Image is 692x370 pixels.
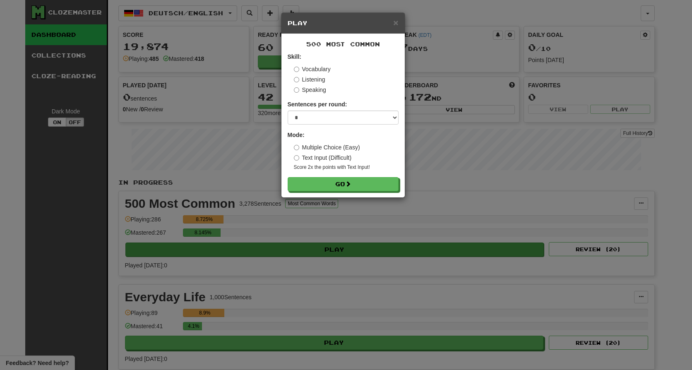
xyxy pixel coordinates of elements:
input: Listening [294,77,299,82]
small: Score 2x the points with Text Input ! [294,164,399,171]
label: Speaking [294,86,326,94]
strong: Mode: [288,132,305,138]
h5: Play [288,19,399,27]
span: × [393,18,398,27]
input: Speaking [294,87,299,93]
label: Multiple Choice (Easy) [294,143,360,151]
label: Text Input (Difficult) [294,154,352,162]
input: Text Input (Difficult) [294,155,299,161]
input: Multiple Choice (Easy) [294,145,299,150]
label: Vocabulary [294,65,331,73]
strong: Skill: [288,53,301,60]
button: Close [393,18,398,27]
input: Vocabulary [294,67,299,72]
label: Sentences per round: [288,100,347,108]
span: 500 Most Common [306,41,380,48]
label: Listening [294,75,325,84]
button: Go [288,177,399,191]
